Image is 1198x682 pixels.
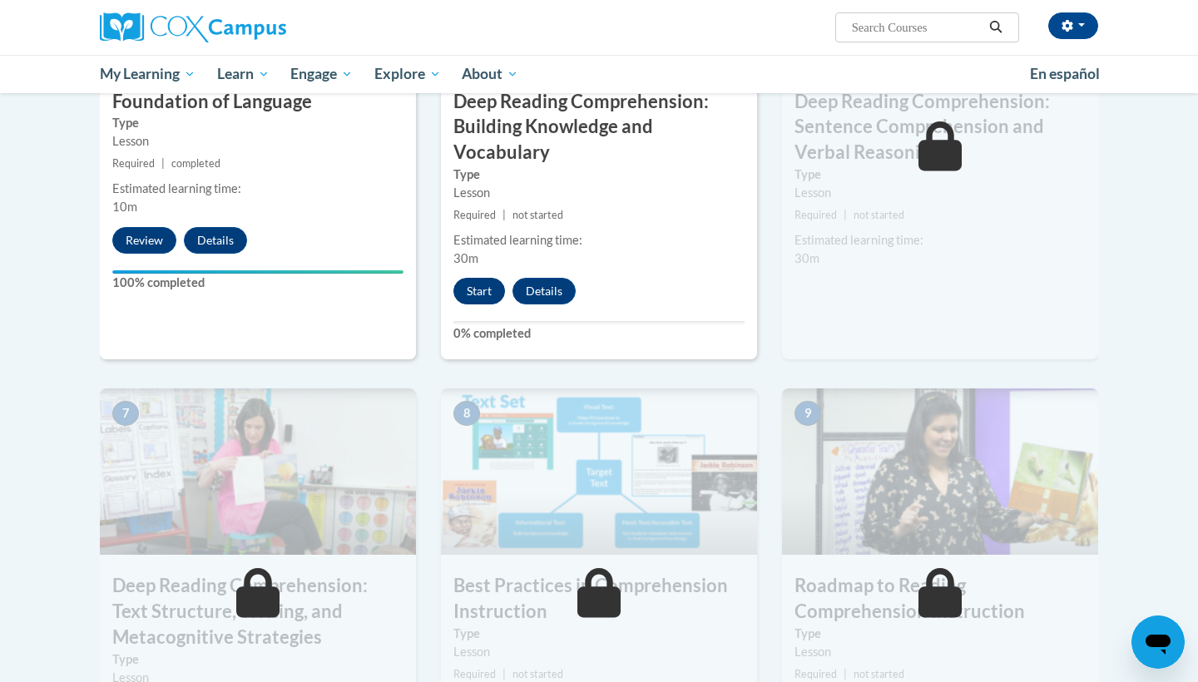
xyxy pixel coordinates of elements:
span: Required [453,209,496,221]
h3: Deep Reading Comprehension: Sentence Comprehension and Verbal Reasoning [782,89,1098,166]
span: | [844,209,847,221]
span: Required [795,668,837,680]
div: Estimated learning time: [795,231,1086,250]
div: Lesson [795,643,1086,661]
span: | [161,157,165,170]
a: Learn [206,55,280,93]
span: Explore [374,64,441,84]
label: Type [795,166,1086,184]
iframe: Button to launch messaging window [1131,615,1185,669]
span: not started [512,209,563,221]
input: Search Courses [850,17,983,37]
img: Course Image [100,388,416,555]
button: Search [983,17,1008,37]
span: | [502,209,506,221]
span: not started [512,668,563,680]
a: Engage [280,55,364,93]
div: Main menu [75,55,1123,93]
span: En español [1030,65,1100,82]
button: Details [512,278,576,304]
label: 100% completed [112,274,403,292]
span: Learn [217,64,270,84]
a: En español [1019,57,1111,91]
span: not started [854,209,904,221]
span: 10m [112,200,137,214]
label: Type [453,625,745,643]
label: Type [112,650,403,669]
span: 30m [795,251,819,265]
span: 7 [112,401,139,426]
div: Lesson [453,184,745,202]
button: Account Settings [1048,12,1098,39]
span: My Learning [100,64,196,84]
span: completed [171,157,220,170]
a: About [452,55,530,93]
img: Course Image [782,388,1098,555]
span: Engage [290,64,353,84]
span: 8 [453,401,480,426]
img: Cox Campus [100,12,286,42]
div: Lesson [453,643,745,661]
span: Required [112,157,155,170]
button: Details [184,227,247,254]
div: Your progress [112,270,403,274]
span: Required [453,668,496,680]
div: Estimated learning time: [112,180,403,198]
h3: Roadmap to Reading Comprehension Instruction [782,573,1098,625]
div: Estimated learning time: [453,231,745,250]
h3: Deep Reading Comprehension: Text Structure, Writing, and Metacognitive Strategies [100,573,416,650]
span: About [462,64,518,84]
a: Explore [364,55,452,93]
h3: Foundation of Language [100,89,416,115]
span: not started [854,668,904,680]
div: Lesson [795,184,1086,202]
a: Cox Campus [100,12,416,42]
h3: Best Practices in Comprehension Instruction [441,573,757,625]
a: My Learning [89,55,206,93]
span: 9 [795,401,821,426]
span: 30m [453,251,478,265]
span: Required [795,209,837,221]
label: 0% completed [453,324,745,343]
label: Type [795,625,1086,643]
label: Type [112,114,403,132]
img: Course Image [441,388,757,555]
button: Start [453,278,505,304]
h3: Deep Reading Comprehension: Building Knowledge and Vocabulary [441,89,757,166]
span: | [844,668,847,680]
label: Type [453,166,745,184]
div: Lesson [112,132,403,151]
span: | [502,668,506,680]
button: Review [112,227,176,254]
